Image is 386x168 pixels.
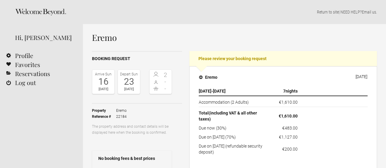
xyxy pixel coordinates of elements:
span: 7 [283,89,286,93]
strong: No booking fees & best prices [98,155,166,161]
span: (including VAT & all other taxes) [199,111,257,121]
strong: Property [92,108,116,114]
div: Depart Sun [119,71,138,77]
span: - [161,79,170,85]
td: Due on [DATE] (refundable security deposit) [199,142,266,155]
p: | NEED HELP? . [92,9,377,15]
h4: Eremo [199,74,217,80]
span: [DATE] [199,89,211,93]
a: Email us [362,10,376,14]
span: 22184 [116,114,127,120]
td: Accommodation (2 Adults) [199,96,266,107]
flynt-currency: €483.00 [282,126,298,130]
flynt-currency: €1,610.00 [279,114,298,118]
span: - [161,86,170,92]
button: Eremo [DATE] [194,71,372,84]
td: Due on [DATE] (70%) [199,133,266,142]
th: - [199,87,266,96]
h2: Booking request [92,56,182,62]
span: Eremo [116,108,127,114]
div: [DATE] [94,86,113,92]
th: nights [266,87,300,96]
strong: Reference # [92,114,116,120]
td: Due now (30%) [199,124,266,133]
div: Hi, [PERSON_NAME] [15,33,74,42]
span: 2 [161,72,170,78]
th: Total [199,107,266,124]
p: The property address and contact details will be displayed here when the booking is confirmed. [92,124,172,136]
div: [DATE] [119,86,138,92]
span: [DATE] [213,89,226,93]
h1: Eremo [92,33,377,42]
h2: Please review your booking request [189,51,377,66]
a: Return to site [317,10,339,14]
flynt-currency: €200.00 [282,147,298,151]
div: Arrive Sun [94,71,113,77]
div: 23 [119,77,138,86]
div: 16 [94,77,113,86]
div: [DATE] [356,74,367,79]
flynt-currency: €1,610.00 [279,100,298,105]
flynt-currency: €1,127.00 [279,135,298,139]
